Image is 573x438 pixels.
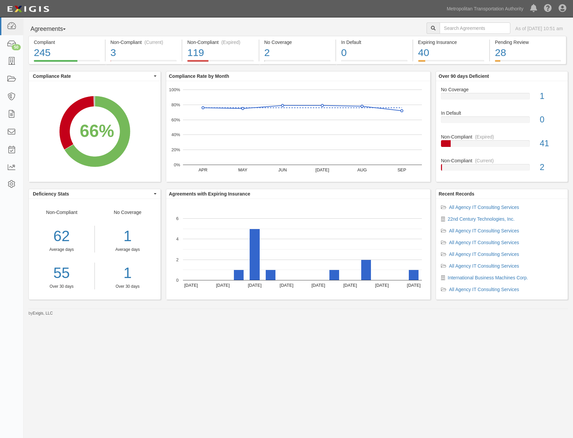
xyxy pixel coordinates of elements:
[95,209,161,289] div: No Coverage
[100,247,156,253] div: Average days
[436,157,568,164] div: Non-Compliant
[449,205,519,210] a: All Agency IT Consulting Services
[443,2,527,15] a: Metropolitan Transportation Authority
[169,73,229,79] b: Compliance Rate by Month
[29,209,95,289] div: Non-Compliant
[182,60,259,65] a: Non-Compliant(Expired)119
[106,60,182,65] a: Non-Compliant(Current)3
[29,81,161,182] svg: A chart.
[184,283,198,288] text: [DATE]
[418,39,485,46] div: Expiring Insurance
[176,216,179,221] text: 6
[336,60,412,65] a: In Default0
[187,46,254,60] div: 119
[100,226,156,247] div: 1
[29,263,94,284] a: 55
[475,157,494,164] div: (Current)
[80,119,114,143] div: 66%
[495,46,561,60] div: 28
[33,311,53,316] a: Exigis, LLC
[449,252,519,257] a: All Agency IT Consulting Services
[166,81,430,182] svg: A chart.
[280,283,294,288] text: [DATE]
[198,167,207,172] text: APR
[449,263,519,269] a: All Agency IT Consulting Services
[535,138,568,150] div: 41
[448,275,528,280] a: International Business Machines Corp.
[34,39,100,46] div: Compliant
[439,191,474,197] b: Recent Records
[449,228,519,233] a: All Agency IT Consulting Services
[174,162,180,167] text: 0%
[436,86,568,93] div: No Coverage
[544,5,552,13] i: Help Center - Complianz
[440,22,510,34] input: Search Agreements
[29,189,161,199] button: Deficiency Stats
[171,102,180,107] text: 80%
[33,73,152,79] span: Compliance Rate
[441,86,563,110] a: No Coverage1
[29,71,161,81] button: Compliance Rate
[169,87,180,92] text: 100%
[28,311,53,316] small: by
[341,39,407,46] div: In Default
[264,46,331,60] div: 2
[176,236,179,241] text: 4
[439,73,489,79] b: Over 90 days Deficient
[29,226,94,247] div: 62
[100,263,156,284] a: 1
[343,283,357,288] text: [DATE]
[449,240,519,245] a: All Agency IT Consulting Services
[34,46,100,60] div: 245
[28,22,79,36] button: Agreements
[375,283,389,288] text: [DATE]
[176,278,179,283] text: 0
[171,117,180,122] text: 60%
[264,39,331,46] div: No Coverage
[535,90,568,102] div: 1
[111,39,177,46] div: Non-Compliant (Current)
[100,284,156,289] div: Over 30 days
[259,60,336,65] a: No Coverage2
[221,39,240,46] div: (Expired)
[490,60,566,65] a: Pending Review28
[535,161,568,173] div: 2
[5,3,51,15] img: logo-5460c22ac91f19d4615b14bd174203de0afe785f0fc80cf4dbbc73dc1793850b.png
[436,110,568,116] div: In Default
[495,39,561,46] div: Pending Review
[238,167,248,172] text: MAY
[216,283,230,288] text: [DATE]
[436,133,568,140] div: Non-Compliant
[315,167,329,172] text: [DATE]
[171,147,180,152] text: 20%
[441,110,563,133] a: In Default0
[12,44,21,50] div: 50
[441,157,563,176] a: Non-Compliant(Current)2
[397,167,406,172] text: SEP
[33,190,152,197] span: Deficiency Stats
[441,133,563,157] a: Non-Compliant(Expired)41
[29,284,94,289] div: Over 30 days
[475,133,494,140] div: (Expired)
[515,25,563,32] div: As of [DATE] 10:51 am
[169,191,250,197] b: Agreements with Expiring Insurance
[176,257,179,262] text: 2
[448,216,515,222] a: 22nd Century Technologies, Inc.
[28,60,105,65] a: Compliant245
[535,114,568,126] div: 0
[111,46,177,60] div: 3
[341,46,407,60] div: 0
[413,60,490,65] a: Expiring Insurance40
[166,199,430,299] svg: A chart.
[407,283,421,288] text: [DATE]
[449,287,519,292] a: All Agency IT Consulting Services
[187,39,254,46] div: Non-Compliant (Expired)
[144,39,163,46] div: (Current)
[278,167,287,172] text: JUN
[29,247,94,253] div: Average days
